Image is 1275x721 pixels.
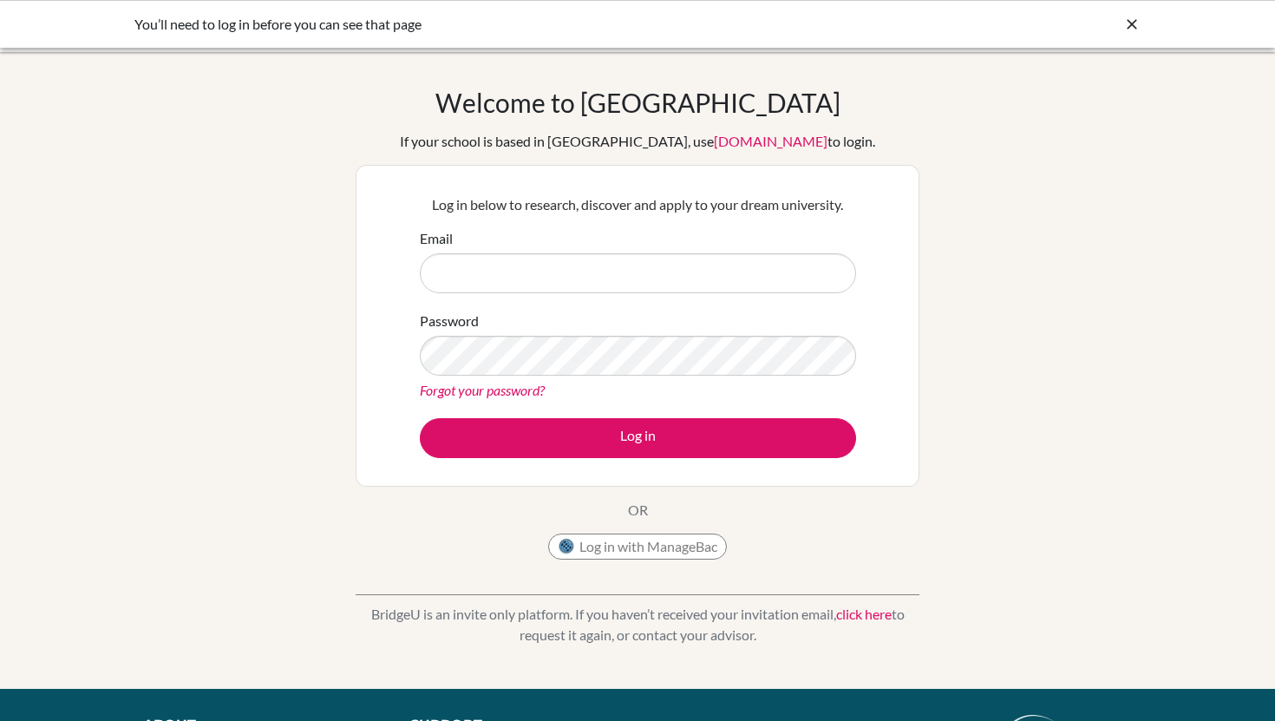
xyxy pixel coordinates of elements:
div: If your school is based in [GEOGRAPHIC_DATA], use to login. [400,131,875,152]
label: Password [420,311,479,331]
label: Email [420,228,453,249]
h1: Welcome to [GEOGRAPHIC_DATA] [435,87,840,118]
button: Log in with ManageBac [548,534,727,560]
div: You’ll need to log in before you can see that page [134,14,880,35]
p: OR [628,500,648,521]
button: Log in [420,418,856,458]
a: [DOMAIN_NAME] [714,133,827,149]
a: click here [836,606,892,622]
p: BridgeU is an invite only platform. If you haven’t received your invitation email, to request it ... [356,604,919,646]
a: Forgot your password? [420,382,545,398]
p: Log in below to research, discover and apply to your dream university. [420,194,856,215]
